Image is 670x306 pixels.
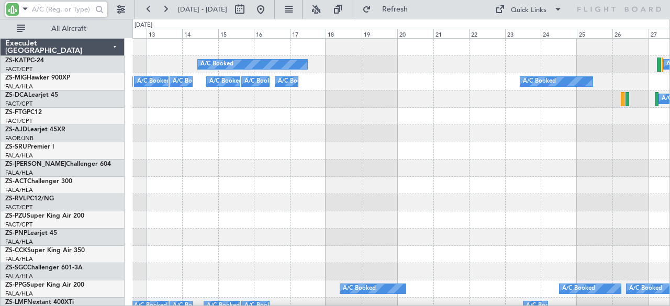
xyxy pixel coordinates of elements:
[5,273,33,280] a: FALA/HLA
[5,92,28,98] span: ZS-DCA
[12,20,114,37] button: All Aircraft
[5,282,84,288] a: ZS-PPGSuper King Air 200
[5,290,33,298] a: FALA/HLA
[5,144,27,150] span: ZS-SRU
[290,29,326,38] div: 17
[5,144,54,150] a: ZS-SRUPremier I
[612,29,649,38] div: 26
[5,282,27,288] span: ZS-PPG
[173,74,206,89] div: A/C Booked
[5,134,33,142] a: FAOR/JNB
[326,29,362,38] div: 18
[5,247,85,254] a: ZS-CCKSuper King Air 350
[5,265,83,271] a: ZS-SGCChallenger 601-3A
[5,196,26,202] span: ZS-RVL
[5,230,27,236] span: ZS-PNP
[362,29,398,38] div: 19
[433,29,470,38] div: 21
[5,178,72,185] a: ZS-ACTChallenger 300
[358,1,420,18] button: Refresh
[373,6,417,13] span: Refresh
[5,161,111,167] a: ZS-[PERSON_NAME]Challenger 604
[5,169,33,177] a: FALA/HLA
[577,29,613,38] div: 25
[562,281,595,297] div: A/C Booked
[5,213,84,219] a: ZS-PZUSuper King Air 200
[5,58,27,64] span: ZS-KAT
[5,230,57,236] a: ZS-PNPLearjet 45
[5,299,27,305] span: ZS-LMF
[182,29,218,38] div: 14
[541,29,577,38] div: 24
[5,117,32,125] a: FACT/CPT
[135,21,152,30] div: [DATE]
[5,221,32,229] a: FACT/CPT
[5,75,70,81] a: ZS-MIGHawker 900XP
[209,74,242,89] div: A/C Booked
[5,178,27,185] span: ZS-ACT
[523,74,556,89] div: A/C Booked
[5,100,32,108] a: FACT/CPT
[137,74,170,89] div: A/C Booked
[490,1,567,18] button: Quick Links
[5,152,33,160] a: FALA/HLA
[5,161,66,167] span: ZS-[PERSON_NAME]
[278,74,311,89] div: A/C Booked
[5,238,33,246] a: FALA/HLA
[5,255,33,263] a: FALA/HLA
[511,5,546,16] div: Quick Links
[469,29,505,38] div: 22
[5,186,33,194] a: FALA/HLA
[5,247,27,254] span: ZS-CCK
[5,127,27,133] span: ZS-AJD
[5,58,44,64] a: ZS-KATPC-24
[505,29,541,38] div: 23
[5,127,65,133] a: ZS-AJDLearjet 45XR
[5,109,42,116] a: ZS-FTGPC12
[254,29,290,38] div: 16
[244,74,277,89] div: A/C Booked
[5,196,54,202] a: ZS-RVLPC12/NG
[178,5,227,14] span: [DATE] - [DATE]
[32,2,92,17] input: A/C (Reg. or Type)
[5,265,27,271] span: ZS-SGC
[27,25,110,32] span: All Aircraft
[629,281,662,297] div: A/C Booked
[5,92,58,98] a: ZS-DCALearjet 45
[5,299,74,305] a: ZS-LMFNextant 400XTi
[5,83,33,90] a: FALA/HLA
[397,29,433,38] div: 20
[343,281,376,297] div: A/C Booked
[200,56,233,72] div: A/C Booked
[5,65,32,73] a: FACT/CPT
[5,203,32,211] a: FACT/CPT
[5,213,27,219] span: ZS-PZU
[5,109,27,116] span: ZS-FTG
[147,29,183,38] div: 13
[218,29,254,38] div: 15
[5,75,27,81] span: ZS-MIG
